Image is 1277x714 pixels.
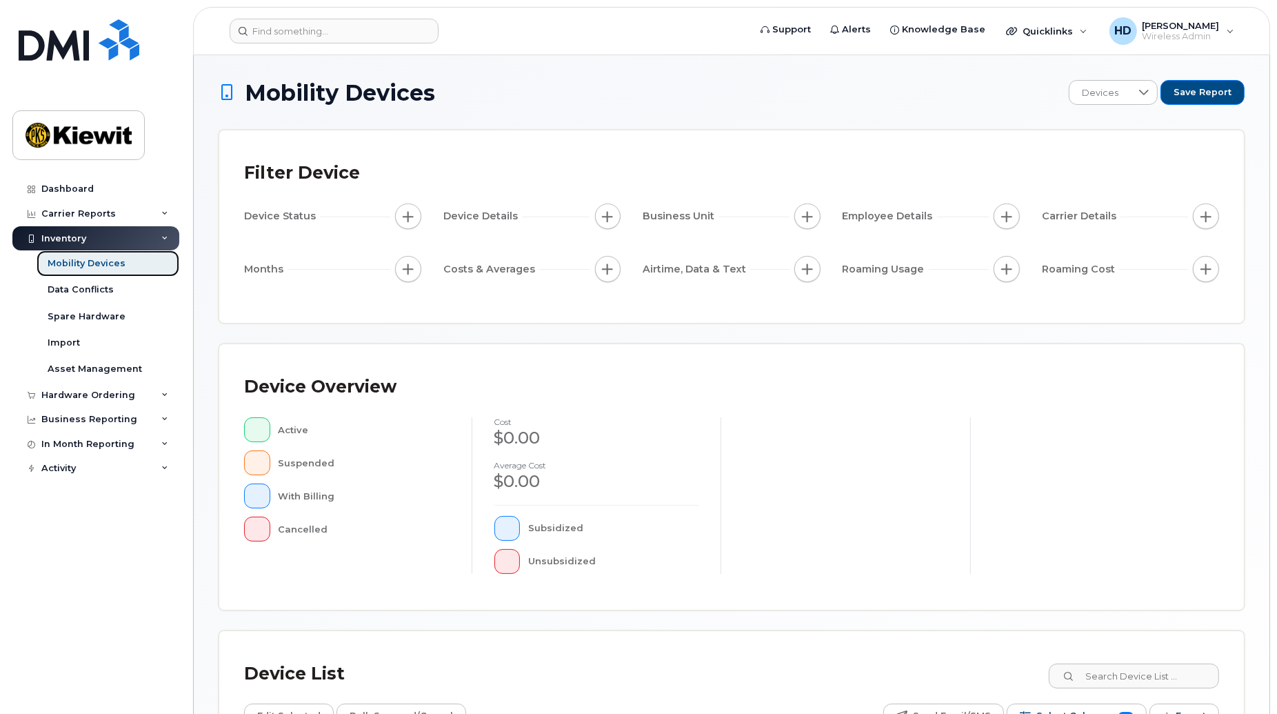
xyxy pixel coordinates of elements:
[494,426,699,450] div: $0.00
[843,262,929,277] span: Roaming Usage
[1069,81,1131,106] span: Devices
[245,81,435,105] span: Mobility Devices
[1217,654,1267,704] iframe: Messenger Launcher
[1160,80,1245,105] button: Save Report
[494,417,699,426] h4: cost
[843,209,937,224] span: Employee Details
[279,517,450,542] div: Cancelled
[643,209,718,224] span: Business Unit
[528,516,698,541] div: Subsidized
[1174,86,1231,99] span: Save Report
[1049,664,1219,688] input: Search Device List ...
[443,209,522,224] span: Device Details
[494,461,699,470] h4: Average cost
[643,262,750,277] span: Airtime, Data & Text
[244,656,345,692] div: Device List
[244,209,320,224] span: Device Status
[1042,262,1119,277] span: Roaming Cost
[244,369,396,405] div: Device Overview
[244,155,360,191] div: Filter Device
[1042,209,1120,224] span: Carrier Details
[528,549,698,574] div: Unsubsidized
[494,470,699,493] div: $0.00
[244,262,288,277] span: Months
[443,262,539,277] span: Costs & Averages
[279,417,450,442] div: Active
[279,450,450,475] div: Suspended
[279,484,450,508] div: With Billing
